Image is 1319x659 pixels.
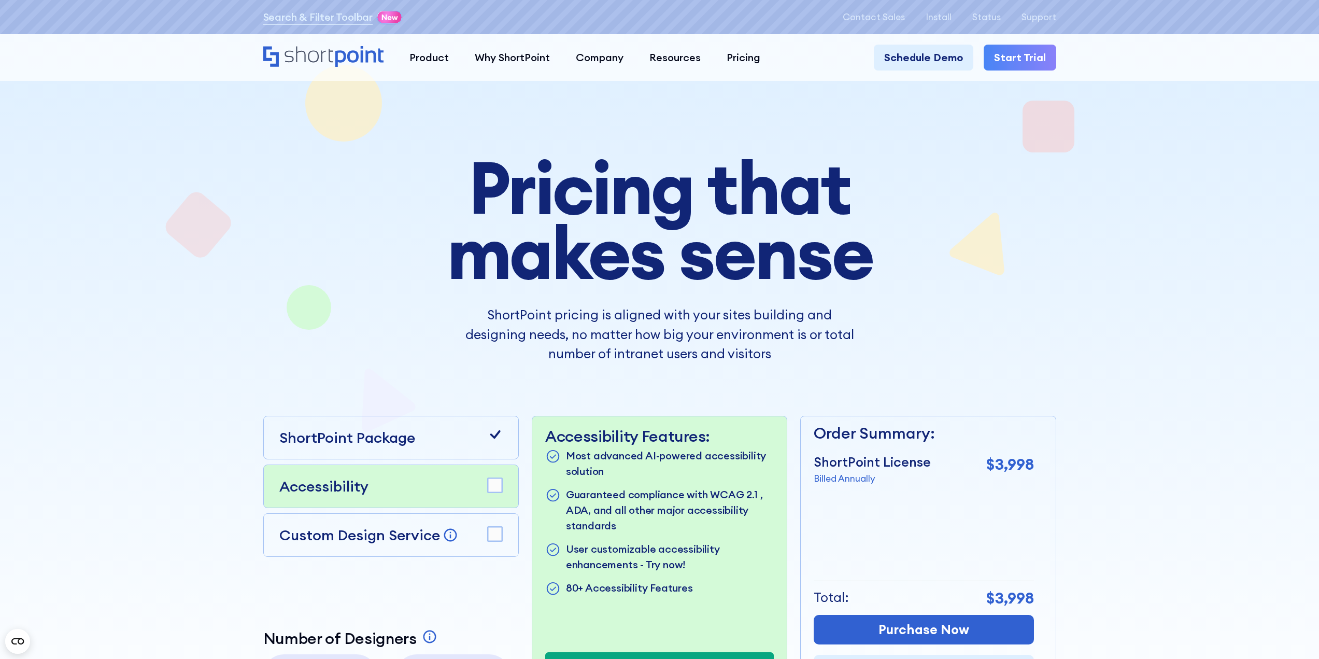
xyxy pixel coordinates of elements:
a: Home [263,46,384,68]
p: Custom Design Service [279,526,440,544]
p: Guaranteed compliance with WCAG 2.1 , ADA, and all other major accessibility standards [566,487,774,534]
a: Search & Filter Toolbar [263,9,373,25]
p: Total: [814,588,849,608]
p: ShortPoint pricing is aligned with your sites building and designing needs, no matter how big you... [465,305,854,364]
a: Start Trial [984,45,1056,71]
h1: Pricing that makes sense [368,156,951,285]
a: Company [563,45,636,71]
a: Pricing [714,45,773,71]
a: Schedule Demo [874,45,973,71]
a: Support [1022,12,1056,22]
div: Chatwidget [1132,539,1319,659]
a: Why ShortPoint [462,45,563,71]
iframe: Chat Widget [1132,539,1319,659]
p: 80+ Accessibility Features [566,580,693,597]
a: Number of Designers [263,629,440,648]
a: Purchase Now [814,615,1034,645]
p: ShortPoint License [814,453,931,472]
p: $3,998 [986,453,1034,476]
a: Resources [636,45,714,71]
a: Install [926,12,952,22]
a: Status [972,12,1001,22]
p: Accessibility Features: [545,427,774,445]
div: Resources [649,50,701,65]
p: Order Summary: [814,422,1034,445]
div: Why ShortPoint [475,50,550,65]
a: Contact Sales [843,12,905,22]
p: ShortPoint Package [279,427,415,448]
div: Pricing [727,50,760,65]
p: $3,998 [986,586,1034,610]
button: Open CMP widget [5,629,30,654]
p: Most advanced AI-powered accessibility solution [566,448,774,479]
p: Number of Designers [263,629,417,648]
p: Accessibility [279,475,368,497]
a: Product [396,45,462,71]
p: Billed Annually [814,472,931,485]
div: Company [576,50,623,65]
p: User customizable accessibility enhancements - Try now! [566,541,774,572]
div: Product [409,50,449,65]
